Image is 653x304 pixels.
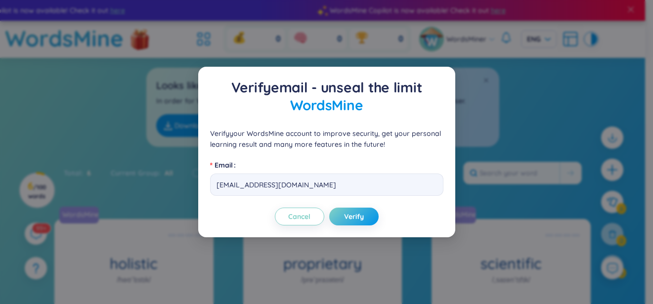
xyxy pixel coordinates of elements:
[210,128,443,150] p: Verify your WordsMine account to improve security, get your personal learning result and many mor...
[210,79,443,114] p: Verify email - unseal the limit
[210,174,443,196] input: Email
[275,208,324,225] button: Cancel
[344,212,364,221] span: Verify
[210,157,240,173] label: Email
[329,208,379,225] button: Verify
[288,212,310,221] span: Cancel
[290,96,363,114] span: WordsMine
